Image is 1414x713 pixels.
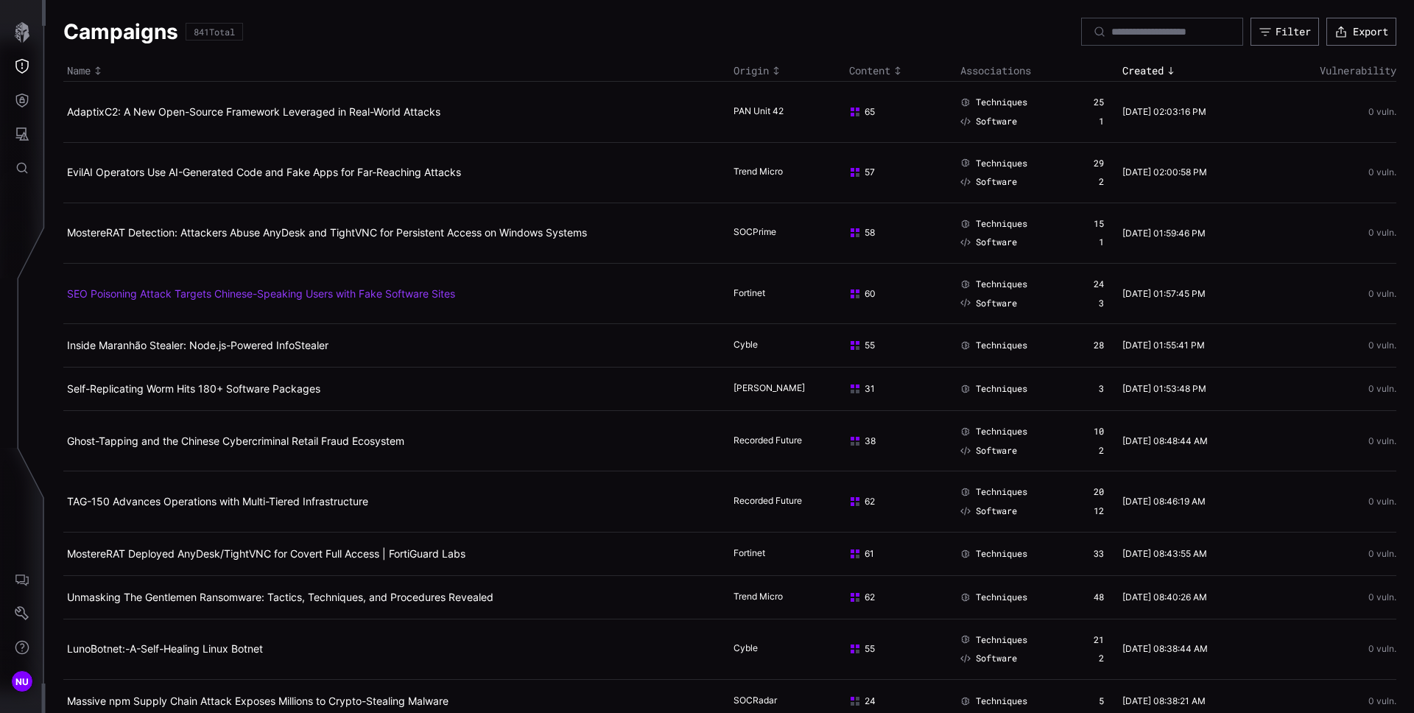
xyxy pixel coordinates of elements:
[1099,653,1104,664] div: 2
[1261,167,1396,178] div: 0 vuln.
[734,226,807,239] div: SOCPrime
[1099,116,1104,127] div: 1
[15,674,29,689] span: NU
[1122,435,1208,446] time: [DATE] 08:48:44 AM
[976,236,1017,248] span: Software
[1122,643,1208,654] time: [DATE] 08:38:44 AM
[1261,228,1396,238] div: 0 vuln.
[976,634,1027,646] span: Techniques
[976,116,1017,127] span: Software
[1094,340,1104,351] div: 28
[976,591,1027,603] span: Techniques
[957,60,1119,82] th: Associations
[960,158,1027,169] a: Techniques
[1094,96,1104,108] div: 25
[67,547,465,560] a: MostereRAT Deployed AnyDesk/TightVNC for Covert Full Access | FortiGuard Labs
[960,236,1017,248] a: Software
[1261,549,1396,559] div: 0 vuln.
[976,486,1027,498] span: Techniques
[1261,340,1396,351] div: 0 vuln.
[976,340,1027,351] span: Techniques
[67,64,726,77] div: Toggle sort direction
[734,695,807,708] div: SOCRadar
[849,340,942,351] div: 55
[976,653,1017,664] span: Software
[976,548,1027,560] span: Techniques
[1261,696,1396,706] div: 0 vuln.
[734,382,807,396] div: [PERSON_NAME]
[976,176,1017,188] span: Software
[1094,505,1104,517] div: 12
[734,591,807,604] div: Trend Micro
[1261,384,1396,394] div: 0 vuln.
[1094,486,1104,498] div: 20
[960,445,1017,457] a: Software
[1094,158,1104,169] div: 29
[1122,695,1206,706] time: [DATE] 08:38:21 AM
[849,695,942,707] div: 24
[1261,644,1396,654] div: 0 vuln.
[976,426,1027,438] span: Techniques
[67,435,404,447] a: Ghost-Tapping and the Chinese Cybercriminal Retail Fraud Ecosystem
[734,287,807,301] div: Fortinet
[63,18,178,45] h1: Campaigns
[849,383,942,395] div: 31
[1122,106,1206,117] time: [DATE] 02:03:16 PM
[1122,340,1205,351] time: [DATE] 01:55:41 PM
[1261,107,1396,117] div: 0 vuln.
[1122,496,1206,507] time: [DATE] 08:46:19 AM
[1099,445,1104,457] div: 2
[960,298,1017,309] a: Software
[67,695,449,707] a: Massive npm Supply Chain Attack Exposes Millions to Crypto-Stealing Malware
[1261,496,1396,507] div: 0 vuln.
[960,278,1027,290] a: Techniques
[1094,548,1104,560] div: 33
[734,642,807,656] div: Cyble
[1094,634,1104,646] div: 21
[1261,436,1396,446] div: 0 vuln.
[734,166,807,179] div: Trend Micro
[67,226,587,239] a: MostereRAT Detection: Attackers Abuse AnyDesk and TightVNC for Persistent Access on Windows Systems
[1122,166,1207,178] time: [DATE] 02:00:58 PM
[1276,25,1311,38] div: Filter
[1099,298,1104,309] div: 3
[194,27,235,36] div: 841 Total
[976,96,1027,108] span: Techniques
[849,548,942,560] div: 61
[1257,60,1396,82] th: Vulnerability
[976,218,1027,230] span: Techniques
[960,591,1027,603] a: Techniques
[734,105,807,119] div: PAN Unit 42
[1261,289,1396,299] div: 0 vuln.
[67,339,328,351] a: Inside Maranhão Stealer: Node.js-Powered InfoStealer
[976,445,1017,457] span: Software
[1094,591,1104,603] div: 48
[67,591,493,603] a: Unmasking The Gentlemen Ransomware: Tactics, Techniques, and Procedures Revealed
[960,218,1027,230] a: Techniques
[849,227,942,239] div: 58
[960,96,1027,108] a: Techniques
[67,166,461,178] a: EvilAI Operators Use AI-Generated Code and Fake Apps for Far-Reaching Attacks
[849,435,942,447] div: 38
[734,495,807,508] div: Recorded Future
[734,339,807,352] div: Cyble
[1099,383,1104,395] div: 3
[67,287,455,300] a: SEO Poisoning Attack Targets Chinese-Speaking Users with Fake Software Sites
[960,486,1027,498] a: Techniques
[1094,278,1104,290] div: 24
[976,695,1027,707] span: Techniques
[960,634,1027,646] a: Techniques
[849,64,953,77] div: Toggle sort direction
[67,105,440,118] a: AdaptixC2: A New Open-Source Framework Leveraged in Real-World Attacks
[1251,18,1319,46] button: Filter
[1094,218,1104,230] div: 15
[1,664,43,698] button: NU
[1099,236,1104,248] div: 1
[976,158,1027,169] span: Techniques
[849,643,942,655] div: 55
[734,64,842,77] div: Toggle sort direction
[960,695,1027,707] a: Techniques
[960,548,1027,560] a: Techniques
[1099,695,1104,707] div: 5
[976,278,1027,290] span: Techniques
